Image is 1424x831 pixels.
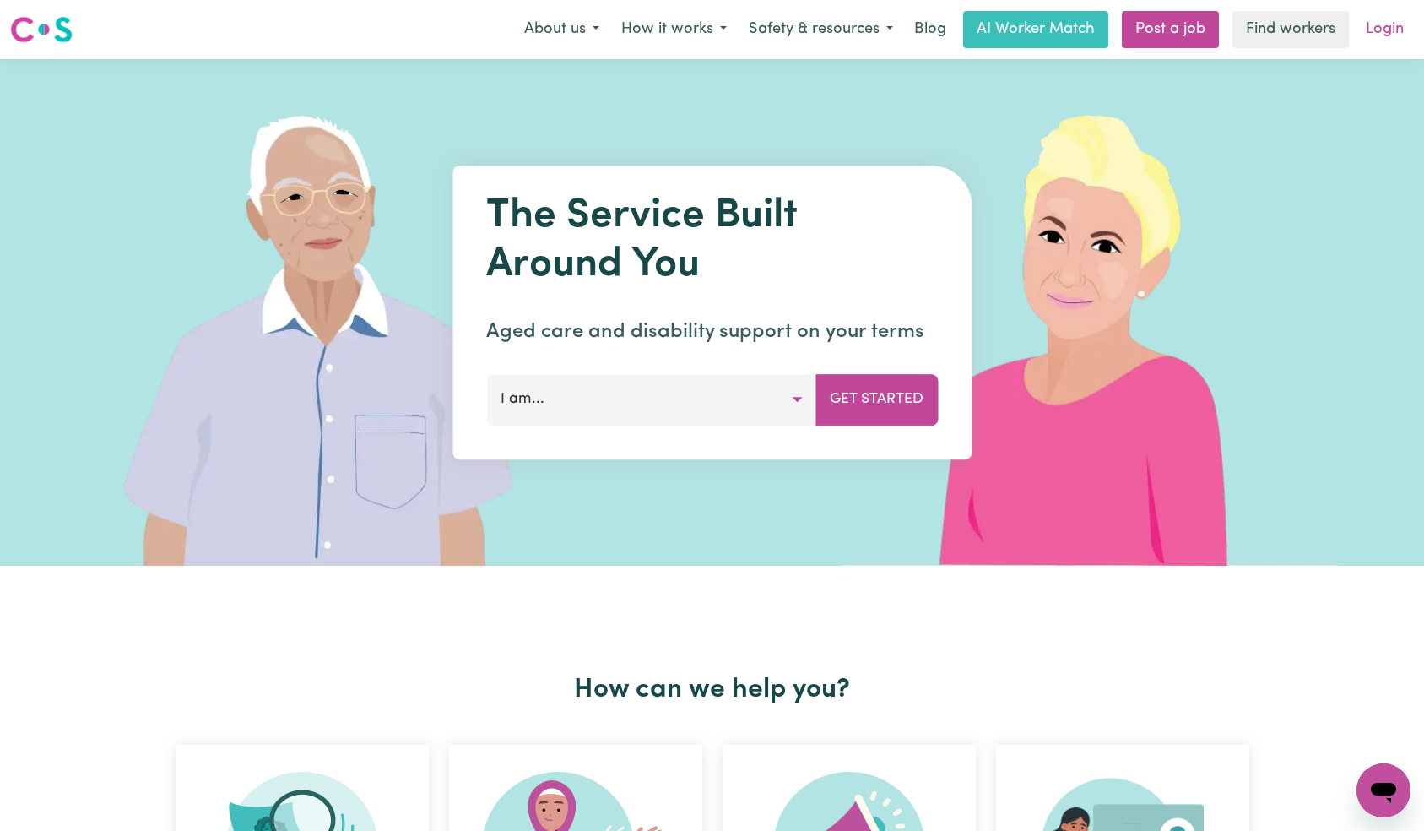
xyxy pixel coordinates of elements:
button: Get Started [815,374,938,425]
button: I am... [486,374,816,425]
img: Careseekers logo [10,14,73,45]
a: Post a job [1122,11,1219,48]
p: Aged care and disability support on your terms [486,317,938,347]
a: AI Worker Match [963,11,1108,48]
h2: How can we help you? [165,674,1259,706]
a: Find workers [1232,11,1349,48]
a: Login [1356,11,1414,48]
a: Blog [904,11,956,48]
iframe: Button to launch messaging window [1356,763,1410,817]
button: How it works [610,12,738,47]
button: Safety & resources [738,12,904,47]
h1: The Service Built Around You [486,193,938,290]
a: Careseekers logo [10,10,73,49]
button: About us [513,12,610,47]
